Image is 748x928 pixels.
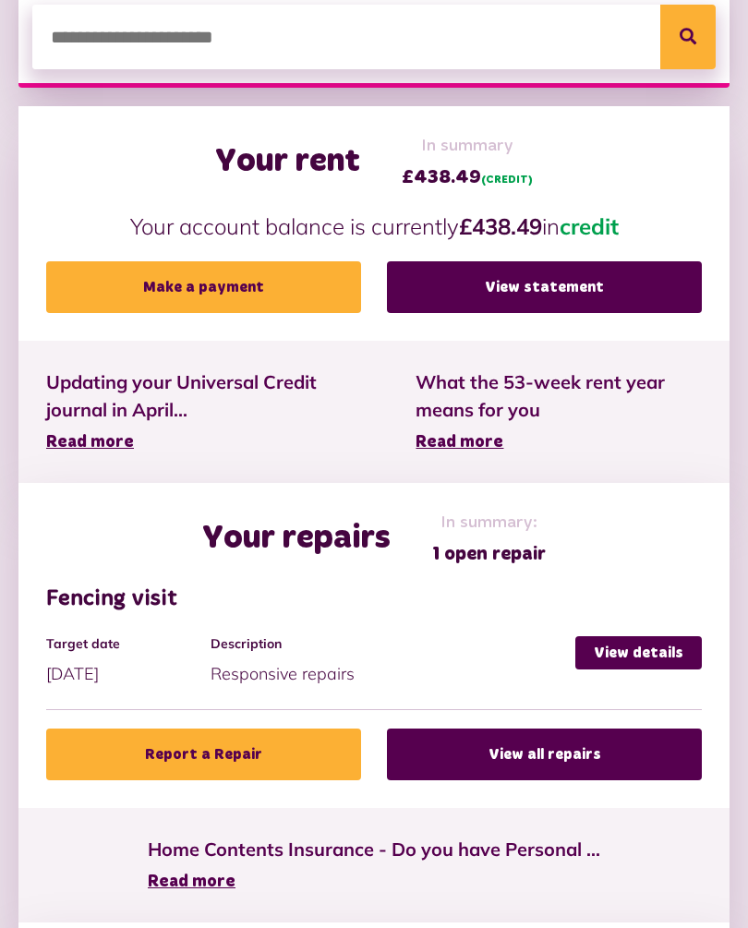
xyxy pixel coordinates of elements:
[402,135,533,160] span: In summary
[46,637,211,687] div: [DATE]
[148,874,235,891] span: Read more
[46,435,134,452] span: Read more
[387,729,702,781] a: View all repairs
[46,211,702,244] p: Your account balance is currently in
[46,369,360,456] a: Updating your Universal Credit journal in April... Read more
[211,637,576,687] div: Responsive repairs
[481,175,533,187] span: (CREDIT)
[46,729,361,781] a: Report a Repair
[148,837,600,864] span: Home Contents Insurance - Do you have Personal ...
[215,143,360,183] h2: Your rent
[402,164,533,192] span: £438.49
[46,587,702,614] h3: Fencing visit
[46,262,361,314] a: Make a payment
[432,512,546,536] span: In summary:
[459,213,542,241] strong: £438.49
[416,435,503,452] span: Read more
[575,637,702,670] a: View details
[560,213,619,241] span: credit
[202,520,391,560] h2: Your repairs
[211,637,567,653] h4: Description
[46,369,360,425] span: Updating your Universal Credit journal in April...
[46,637,201,653] h4: Target date
[148,837,600,896] a: Home Contents Insurance - Do you have Personal ... Read more
[432,541,546,569] span: 1 open repair
[387,262,702,314] a: View statement
[416,369,702,456] a: What the 53-week rent year means for you Read more
[416,369,702,425] span: What the 53-week rent year means for you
